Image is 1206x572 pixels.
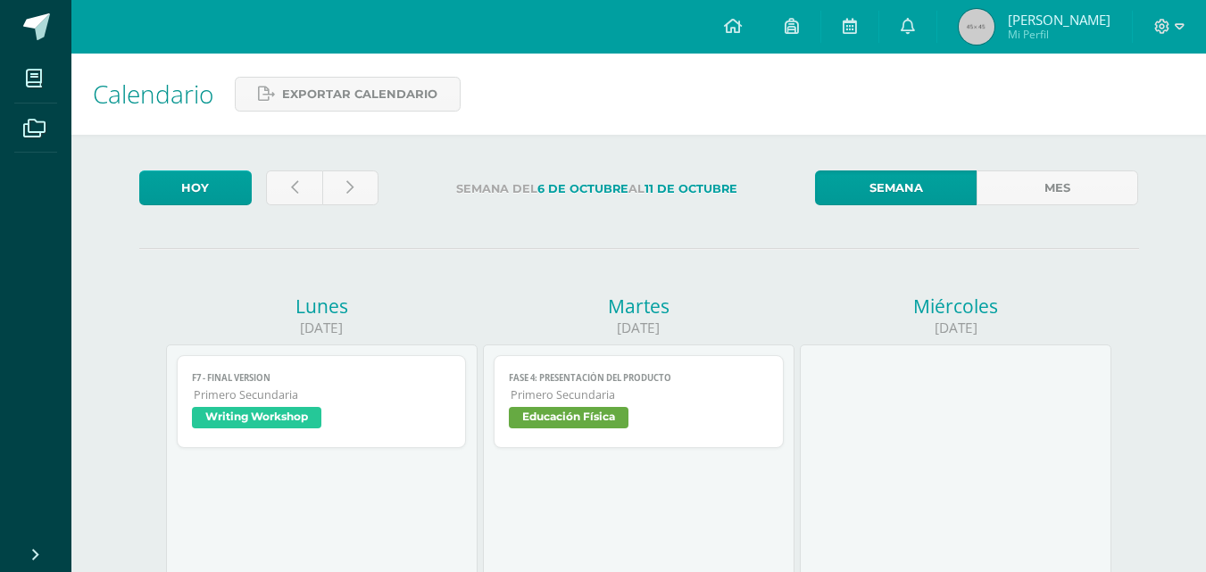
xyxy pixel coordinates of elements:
[166,319,478,337] div: [DATE]
[483,319,794,337] div: [DATE]
[166,294,478,319] div: Lunes
[494,355,784,448] a: Fase 4: Presentación del productoPrimero SecundariaEducación Física
[1008,27,1110,42] span: Mi Perfil
[282,78,437,111] span: Exportar calendario
[977,170,1138,205] a: Mes
[393,170,801,207] label: Semana del al
[815,170,977,205] a: Semana
[139,170,252,205] a: Hoy
[192,407,321,428] span: Writing Workshop
[192,372,452,384] span: F7 - Final Version
[177,355,467,448] a: F7 - Final VersionPrimero SecundariaWriting Workshop
[800,319,1111,337] div: [DATE]
[1008,11,1110,29] span: [PERSON_NAME]
[483,294,794,319] div: Martes
[800,294,1111,319] div: Miércoles
[93,77,213,111] span: Calendario
[645,182,737,195] strong: 11 de Octubre
[959,9,994,45] img: 45x45
[194,387,452,402] span: Primero Secundaria
[537,182,628,195] strong: 6 de Octubre
[509,407,628,428] span: Educación Física
[511,387,769,402] span: Primero Secundaria
[509,372,769,384] span: Fase 4: Presentación del producto
[235,77,461,112] a: Exportar calendario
